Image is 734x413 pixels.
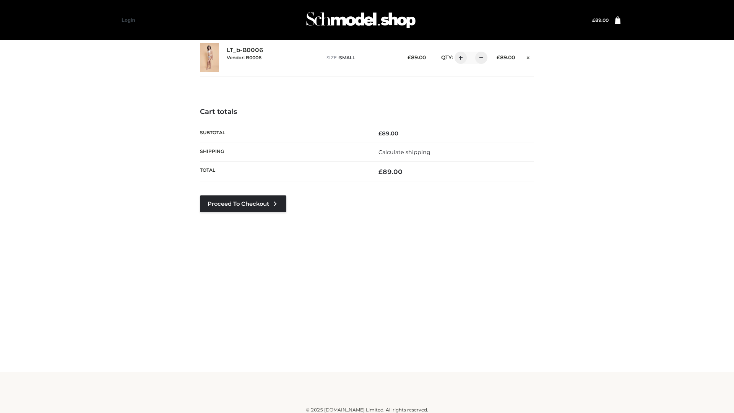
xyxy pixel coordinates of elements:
span: £ [497,54,500,60]
bdi: 89.00 [408,54,426,60]
a: Login [122,17,135,23]
bdi: 89.00 [378,168,403,176]
a: Remove this item [523,52,534,62]
bdi: 89.00 [592,17,609,23]
small: Vendor: B0006 [227,55,261,60]
bdi: 89.00 [378,130,398,137]
span: £ [378,130,382,137]
span: £ [378,168,383,176]
a: Proceed to Checkout [200,195,286,212]
div: LT_b-B0006 [227,47,319,68]
p: size : [326,54,396,61]
a: Calculate shipping [378,149,430,156]
div: QTY: [434,52,485,64]
th: Shipping [200,143,367,161]
span: SMALL [339,55,355,60]
img: Schmodel Admin 964 [304,5,418,35]
bdi: 89.00 [497,54,515,60]
span: £ [408,54,411,60]
th: Subtotal [200,124,367,143]
th: Total [200,162,367,182]
span: £ [592,17,595,23]
h4: Cart totals [200,108,534,116]
a: £89.00 [592,17,609,23]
